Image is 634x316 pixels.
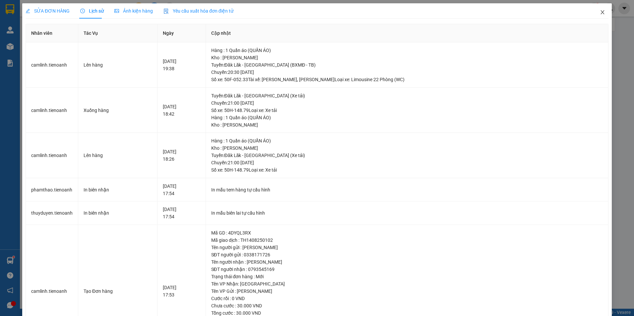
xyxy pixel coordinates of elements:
[163,183,200,197] div: [DATE] 17:54
[163,103,200,118] div: [DATE] 18:42
[211,237,603,244] div: Mã giao dịch : TH1408250102
[84,209,152,217] div: In biên nhận
[211,186,603,193] div: In mẫu tem hàng tự cấu hình
[26,24,78,42] th: Nhân viên
[158,24,206,42] th: Ngày
[211,61,603,83] div: Tuyến : Đăk Lăk - [GEOGRAPHIC_DATA] (BXMĐ - TB) Chuyến: 20:30 [DATE] Số xe: 50F-052.33 Tài xế: [P...
[163,148,200,163] div: [DATE] 18:26
[211,258,603,266] div: Tên người nhận : [PERSON_NAME]
[84,61,152,69] div: Lên hàng
[211,54,603,61] div: Kho : [PERSON_NAME]
[211,288,603,295] div: Tên VP Gửi : [PERSON_NAME]
[211,121,603,129] div: Kho : [PERSON_NAME]
[26,201,78,225] td: thuyduyen.tienoanh
[211,266,603,273] div: SĐT người nhận : 0793545169
[211,114,603,121] div: Hàng : 1 Quần áo (QUẦN ÁO)
[84,288,152,295] div: Tạo Đơn hàng
[163,206,200,220] div: [DATE] 17:54
[163,58,200,72] div: [DATE] 19:38
[211,273,603,280] div: Trạng thái đơn hàng : Mới
[26,8,70,14] span: SỬA ĐƠN HÀNG
[211,244,603,251] div: Tên người gửi : [PERSON_NAME]
[26,88,78,133] td: camlinh.tienoanh
[84,186,152,193] div: In biên nhận
[211,144,603,152] div: Kho : [PERSON_NAME]
[593,3,612,22] button: Close
[80,9,85,13] span: clock-circle
[211,209,603,217] div: In mẫu biên lai tự cấu hình
[163,284,200,298] div: [DATE] 17:53
[26,42,78,88] td: camlinh.tienoanh
[211,152,603,174] div: Tuyến : Đăk Lăk - [GEOGRAPHIC_DATA] (Xe tải) Chuyến: 21:00 [DATE] Số xe: 50H-148.79 Loại xe: Xe tải
[211,295,603,302] div: Cước rồi : 0 VND
[600,10,605,15] span: close
[114,8,153,14] span: Ảnh kiện hàng
[26,9,30,13] span: edit
[206,24,608,42] th: Cập nhật
[26,133,78,178] td: camlinh.tienoanh
[78,24,158,42] th: Tác Vụ
[211,229,603,237] div: Mã GD : 4DYQL3RX
[211,251,603,258] div: SĐT người gửi : 0338171726
[211,137,603,144] div: Hàng : 1 Quần áo (QUẦN ÁO)
[26,178,78,202] td: phamthao.tienoanh
[80,8,104,14] span: Lịch sử
[84,152,152,159] div: Lên hàng
[211,280,603,288] div: Tên VP Nhận: [GEOGRAPHIC_DATA]
[163,8,233,14] span: Yêu cầu xuất hóa đơn điện tử
[84,107,152,114] div: Xuống hàng
[163,9,169,14] img: icon
[211,302,603,309] div: Chưa cước : 30.000 VND
[211,92,603,114] div: Tuyến : Đăk Lăk - [GEOGRAPHIC_DATA] (Xe tải) Chuyến: 21:00 [DATE] Số xe: 50H-148.79 Loại xe: Xe tải
[114,9,119,13] span: picture
[211,47,603,54] div: Hàng : 1 Quần áo (QUẦN ÁO)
